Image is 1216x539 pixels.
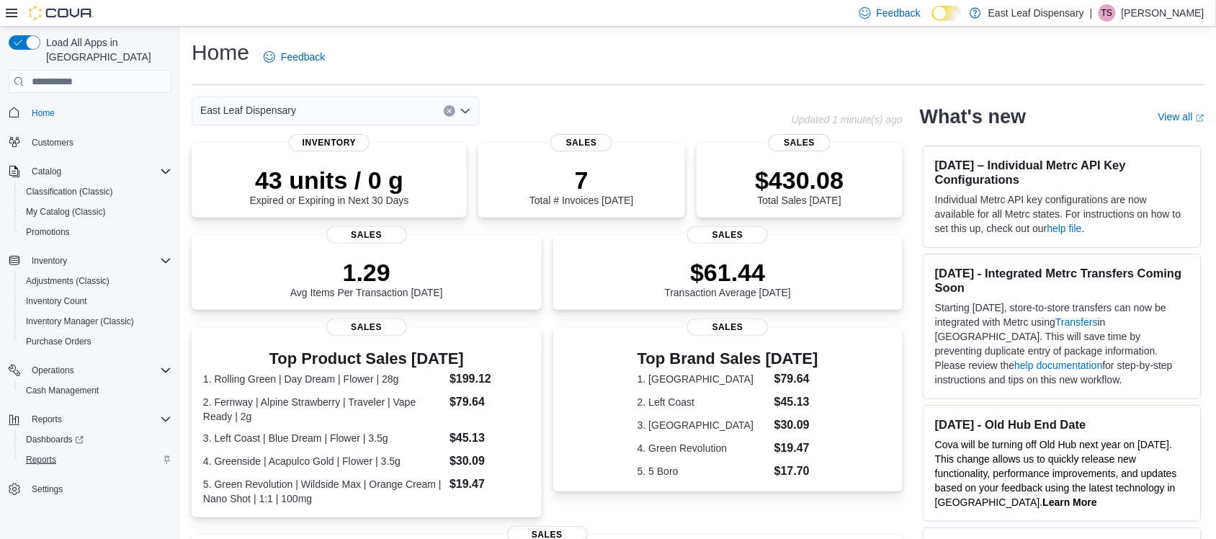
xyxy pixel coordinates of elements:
span: Inventory Count [20,293,171,310]
dd: $199.12 [450,370,529,388]
dt: 4. Greenside | Acapulco Gold | Flower | 3.5g [203,454,444,468]
p: Individual Metrc API key configurations are now available for all Metrc states. For instructions ... [935,192,1189,236]
input: Dark Mode [932,6,962,21]
span: Operations [26,362,171,379]
dd: $30.09 [774,416,818,434]
button: Customers [3,132,177,153]
span: East Leaf Dispensary [200,102,296,119]
p: Updated 1 minute(s) ago [792,114,903,125]
dd: $17.70 [774,463,818,480]
span: Inventory Count [26,295,87,307]
span: Classification (Classic) [26,186,113,197]
span: Promotions [20,223,171,241]
h2: What's new [920,105,1026,128]
span: My Catalog (Classic) [26,206,106,218]
span: Inventory [289,134,370,151]
dd: $30.09 [450,453,529,470]
div: Avg Items Per Transaction [DATE] [290,258,443,298]
h1: Home [192,38,249,67]
dd: $45.13 [450,429,529,447]
span: Settings [26,480,171,498]
p: 7 [529,166,633,195]
dd: $79.64 [774,370,818,388]
span: Classification (Classic) [20,183,171,200]
img: Cova [29,6,94,20]
button: My Catalog (Classic) [14,202,177,222]
span: TS [1101,4,1112,22]
h3: Top Product Sales [DATE] [203,350,530,367]
span: Home [32,107,55,119]
span: Settings [32,484,63,495]
dt: 4. Green Revolution [638,441,769,455]
span: Home [26,103,171,121]
p: [PERSON_NAME] [1122,4,1204,22]
a: Adjustments (Classic) [20,272,115,290]
a: Inventory Manager (Classic) [20,313,140,330]
a: Dashboards [20,431,89,448]
div: Total Sales [DATE] [755,166,844,206]
a: Classification (Classic) [20,183,119,200]
a: Cash Management [20,382,104,399]
button: Settings [3,478,177,499]
a: View allExternal link [1158,111,1204,122]
button: Clear input [444,105,455,117]
span: Load All Apps in [GEOGRAPHIC_DATA] [40,35,171,64]
h3: [DATE] - Integrated Metrc Transfers Coming Soon [935,266,1189,295]
a: Inventory Count [20,293,93,310]
a: Home [26,104,61,122]
span: Catalog [26,163,171,180]
a: help documentation [1015,360,1103,371]
div: Transaction Average [DATE] [665,258,792,298]
a: Reports [20,451,62,468]
h3: [DATE] – Individual Metrc API Key Configurations [935,158,1189,187]
button: Reports [14,450,177,470]
div: Total # Invoices [DATE] [529,166,633,206]
dt: 1. [GEOGRAPHIC_DATA] [638,372,769,386]
span: Operations [32,365,74,376]
span: Cova will be turning off Old Hub next year on [DATE]. This change allows us to quickly release ne... [935,439,1177,508]
span: Purchase Orders [26,336,91,347]
span: My Catalog (Classic) [20,203,171,220]
span: Reports [32,414,62,425]
button: Promotions [14,222,177,242]
span: Inventory Manager (Classic) [26,316,134,327]
h3: Top Brand Sales [DATE] [638,350,818,367]
span: Customers [32,137,73,148]
span: Sales [687,318,768,336]
span: Adjustments (Classic) [20,272,171,290]
button: Inventory [3,251,177,271]
a: Dashboards [14,429,177,450]
span: Reports [26,411,171,428]
button: Operations [26,362,80,379]
nav: Complex example [9,96,171,537]
dd: $45.13 [774,393,818,411]
button: Catalog [3,161,177,182]
a: Learn More [1043,496,1097,508]
dt: 5. Green Revolution | Wildside Max | Orange Cream | Nano Shot | 1:1 | 100mg [203,477,444,506]
span: Cash Management [26,385,99,396]
p: 1.29 [290,258,443,287]
h3: [DATE] - Old Hub End Date [935,417,1189,432]
button: Purchase Orders [14,331,177,352]
span: Sales [687,226,768,244]
button: Open list of options [460,105,471,117]
p: East Leaf Dispensary [988,4,1084,22]
button: Reports [26,411,68,428]
span: Sales [326,318,407,336]
div: Taylor Smith [1099,4,1116,22]
div: Expired or Expiring in Next 30 Days [250,166,409,206]
a: help file [1047,223,1082,234]
a: Feedback [258,43,331,71]
a: Customers [26,134,79,151]
span: Customers [26,133,171,151]
span: Inventory [26,252,171,269]
dt: 3. [GEOGRAPHIC_DATA] [638,418,769,432]
button: Cash Management [14,380,177,401]
button: Home [3,102,177,122]
dt: 1. Rolling Green | Day Dream | Flower | 28g [203,372,444,386]
dt: 2. Fernway | Alpine Strawberry | Traveler | Vape Ready | 2g [203,395,444,424]
a: My Catalog (Classic) [20,203,112,220]
span: Feedback [281,50,325,64]
svg: External link [1196,114,1204,122]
